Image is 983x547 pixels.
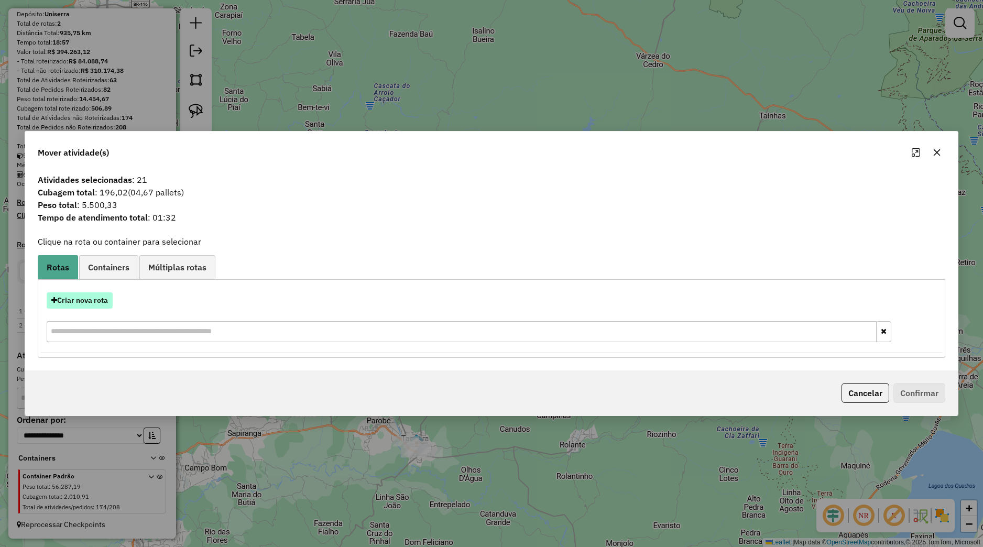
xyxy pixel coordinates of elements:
[38,200,77,210] strong: Peso total
[31,211,952,224] span: : 01:32
[88,263,129,271] span: Containers
[842,383,889,403] button: Cancelar
[38,187,95,198] strong: Cubagem total
[31,199,952,211] span: : 5.500,33
[31,186,952,199] span: : 196,02
[38,174,132,185] strong: Atividades selecionadas
[148,263,206,271] span: Múltiplas rotas
[38,146,109,159] span: Mover atividade(s)
[38,235,201,248] label: Clique na rota ou container para selecionar
[31,173,952,186] span: : 21
[128,187,184,198] span: (04,67 pallets)
[47,292,113,309] button: Criar nova rota
[47,263,69,271] span: Rotas
[908,144,924,161] button: Maximize
[38,212,148,223] strong: Tempo de atendimento total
